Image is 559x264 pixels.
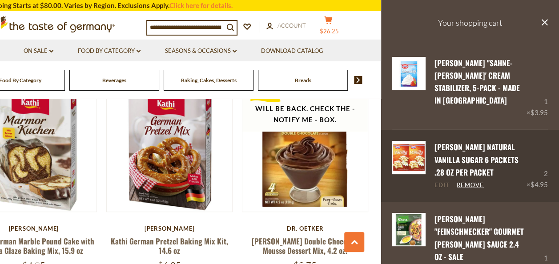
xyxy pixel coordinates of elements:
span: Account [277,22,306,29]
div: 1 × [527,57,548,119]
a: Seasons & Occasions [165,46,237,56]
img: Kathi German Pretzel Baking Mix Kit, 14.6 oz [107,86,233,212]
img: Dr. Oetker Natural Vanilla Sugar 6 Packets .28 oz per packet [392,141,426,174]
div: Dr. Oetker [242,225,369,232]
a: [PERSON_NAME] Natural Vanilla Sugar 6 Packets .28 oz per packet [434,141,519,178]
a: Dr. Oetker Natural Vanilla Sugar 6 Packets .28 oz per packet [392,141,426,190]
img: Knorr "Feinschmecker" Gourmet Curry Sauce 2.4 oz - SALE [392,213,426,246]
span: $26.25 [320,28,339,35]
a: [PERSON_NAME] Double Chocolate Mousse Dessert Mix, 4.2 oz. [252,236,359,256]
a: Download Catalog [261,46,323,56]
a: Food By Category [78,46,141,56]
a: Baking, Cakes, Desserts [181,77,237,84]
a: Edit [434,181,450,189]
span: $4.95 [531,180,548,188]
a: On Sale [24,46,53,56]
button: $26.25 [315,16,342,38]
a: Kathi German Pretzel Baking Mix Kit, 14.6 oz [111,236,228,256]
a: Beverages [102,77,126,84]
div: 2 × [527,141,548,190]
a: Remove [457,181,484,189]
a: [PERSON_NAME] "Feinschmecker" Gourmet [PERSON_NAME] Sauce 2.4 oz - SALE [434,213,524,262]
a: [PERSON_NAME] "Sahne-[PERSON_NAME]' Cream Stabilizer, 5-pack - Made in [GEOGRAPHIC_DATA] [434,57,520,106]
div: [PERSON_NAME] [106,225,233,232]
a: Dr. Oetker "Sahne-Steif' Cream Stabilizer, 5-pack - Made in Germany [392,57,426,119]
a: Click here for details. [169,1,233,9]
img: next arrow [354,76,362,84]
a: Account [266,21,306,31]
a: Breads [295,77,311,84]
img: Dr. Oetker Double Chocolate Mousse Dessert Mix, 4.2 oz. [242,86,368,212]
span: $3.95 [531,108,548,116]
img: Dr. Oetker "Sahne-Steif' Cream Stabilizer, 5-pack - Made in Germany [392,57,426,90]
